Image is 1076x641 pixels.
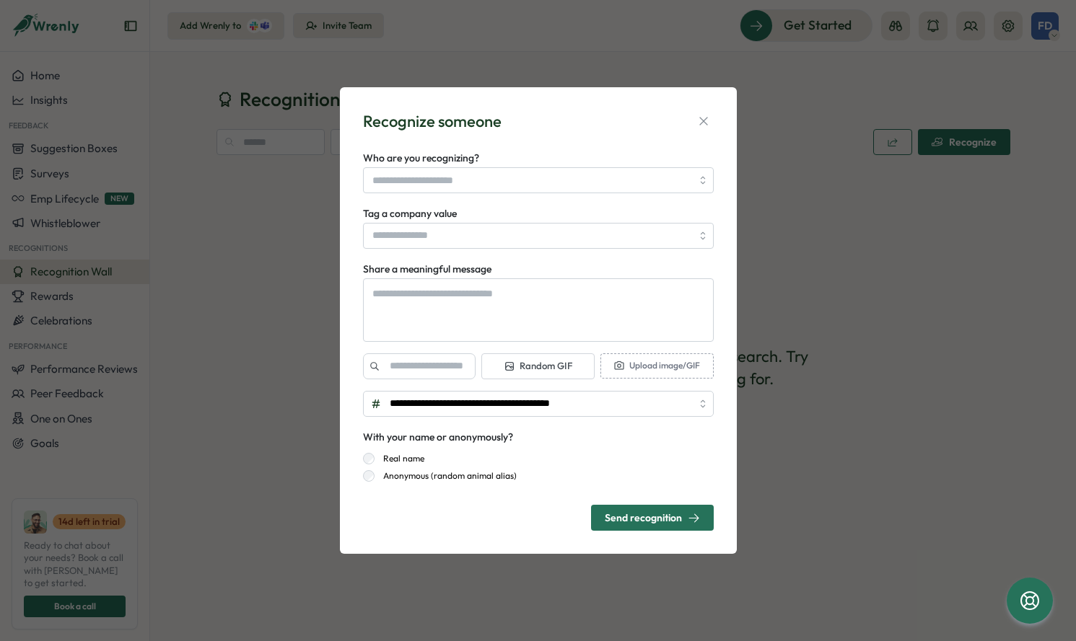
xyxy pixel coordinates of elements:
label: Who are you recognizing? [363,151,479,167]
label: Real name [375,453,424,464]
label: Share a meaningful message [363,262,491,278]
div: Recognize someone [363,110,502,133]
div: With your name or anonymously? [363,430,513,446]
button: Send recognition [591,505,714,531]
div: Send recognition [605,512,700,524]
button: Random GIF [481,353,595,379]
label: Tag a company value [363,206,457,222]
label: Anonymous (random animal alias) [375,470,517,482]
span: Random GIF [504,360,572,373]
